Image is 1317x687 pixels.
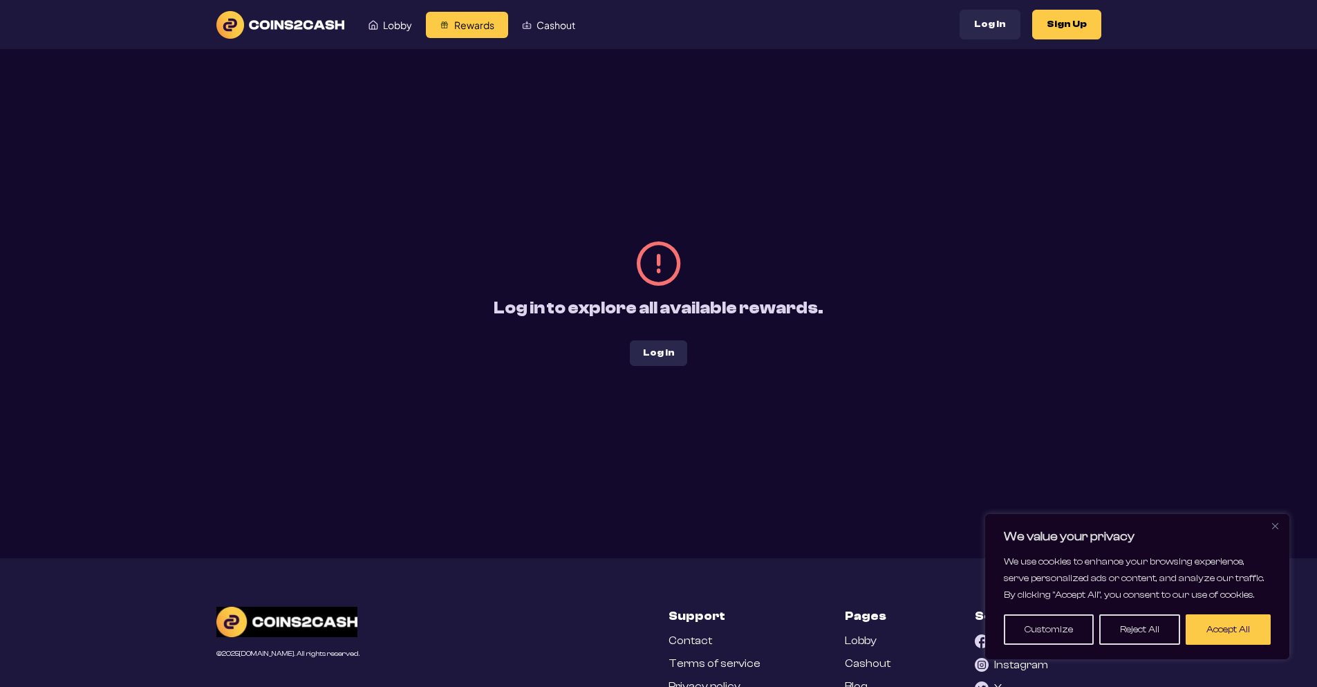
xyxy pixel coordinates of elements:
p: We value your privacy [1004,529,1271,545]
a: Contact [669,634,712,648]
a: Facebook [975,634,1047,648]
span: Log in [643,348,675,358]
a: Instagram [975,658,1048,672]
button: Sign Up [1032,10,1101,39]
img: Lobby [368,20,378,30]
button: Log In [960,10,1020,39]
a: Lobby [845,634,877,648]
a: Lobby [355,12,426,38]
button: Reject All [1099,614,1180,645]
img: Facebook [975,634,989,648]
img: Instagram [975,658,989,672]
button: Accept All [1186,614,1271,645]
img: C2C Logo [216,607,357,637]
a: Cashout [845,657,890,670]
h3: Support [669,607,725,625]
button: Close [1267,517,1283,534]
div: © 2025 [DOMAIN_NAME]. All rights reserved. [216,650,359,658]
h3: Pages [845,607,886,625]
p: Log in to explore all available rewards. [494,295,823,321]
img: logo text [216,11,344,39]
img: Close [1272,523,1278,529]
img: Rewards [440,20,449,30]
a: Rewards [426,12,508,38]
span: Rewards [454,20,494,30]
div: We value your privacy [985,514,1289,659]
a: Cashout [508,12,589,38]
button: Log in [630,340,687,366]
button: Customize [1004,614,1094,645]
h3: Social [975,607,1015,625]
span: Cashout [536,20,575,30]
p: We use cookies to enhance your browsing experience, serve personalized ads or content, and analyz... [1004,553,1271,603]
span: Lobby [383,20,412,30]
img: Cashout [522,20,532,30]
a: Terms of service [669,657,760,670]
